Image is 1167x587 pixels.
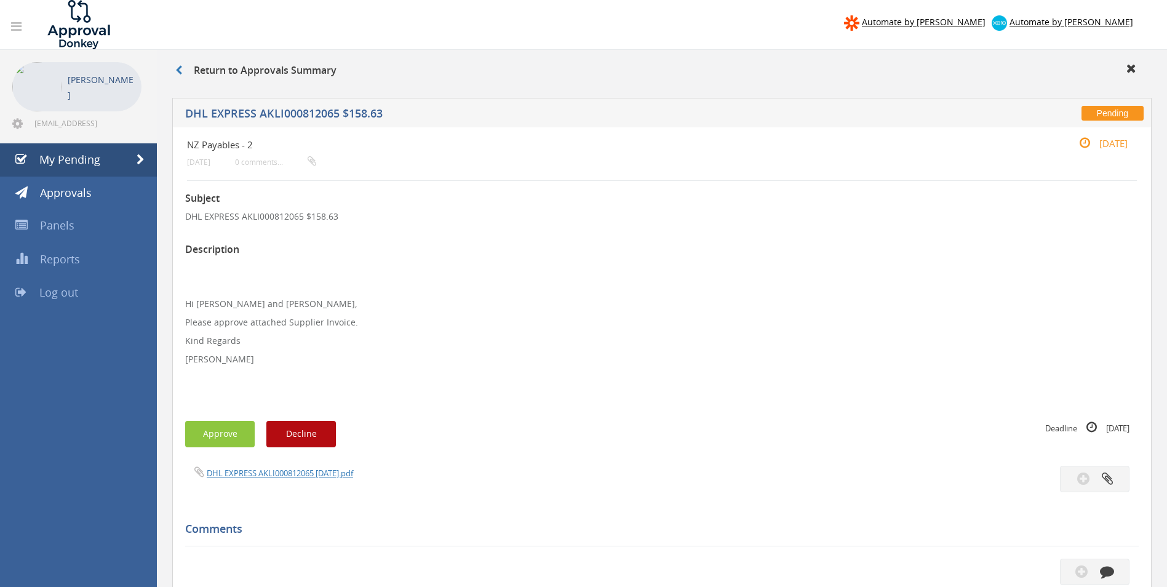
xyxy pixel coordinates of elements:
[185,353,1139,365] p: [PERSON_NAME]
[1066,137,1128,150] small: [DATE]
[185,193,1139,204] h3: Subject
[185,421,255,447] button: Approve
[266,421,336,447] button: Decline
[40,218,74,233] span: Panels
[40,185,92,200] span: Approvals
[1010,16,1133,28] span: Automate by [PERSON_NAME]
[175,65,337,76] h3: Return to Approvals Summary
[185,244,1139,255] h3: Description
[1081,106,1144,121] span: Pending
[207,468,353,479] a: DHL EXPRESS AKLI000812065 [DATE].pdf
[862,16,986,28] span: Automate by [PERSON_NAME]
[40,252,80,266] span: Reports
[187,158,210,167] small: [DATE]
[185,335,1139,347] p: Kind Regards
[185,316,1139,329] p: Please approve attached Supplier Invoice.
[844,15,859,31] img: zapier-logomark.png
[235,158,316,167] small: 0 comments...
[185,210,1139,223] p: DHL EXPRESS AKLI000812065 $158.63
[68,72,135,103] p: [PERSON_NAME]
[34,118,139,128] span: [EMAIL_ADDRESS][DOMAIN_NAME]
[185,523,1129,535] h5: Comments
[39,285,78,300] span: Log out
[1045,421,1129,434] small: Deadline [DATE]
[992,15,1007,31] img: xero-logo.png
[187,140,979,150] h4: NZ Payables - 2
[39,152,100,167] span: My Pending
[185,108,855,123] h5: DHL EXPRESS AKLI000812065 $158.63
[185,298,1139,310] p: Hi [PERSON_NAME] and [PERSON_NAME],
